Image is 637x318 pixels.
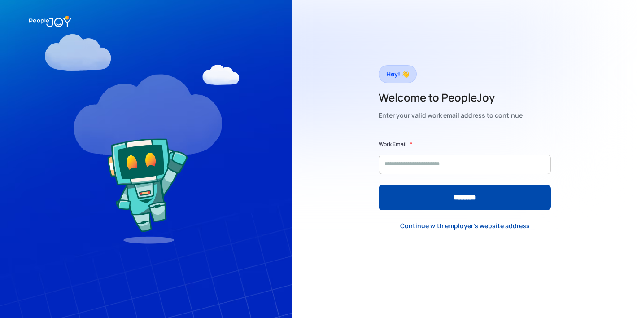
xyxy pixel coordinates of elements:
div: Continue with employer's website address [400,221,530,230]
form: Form [379,140,551,210]
div: Enter your valid work email address to continue [379,109,523,122]
div: Hey! 👋 [386,68,409,80]
label: Work Email [379,140,406,149]
a: Continue with employer's website address [393,217,537,235]
h2: Welcome to PeopleJoy [379,90,523,105]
